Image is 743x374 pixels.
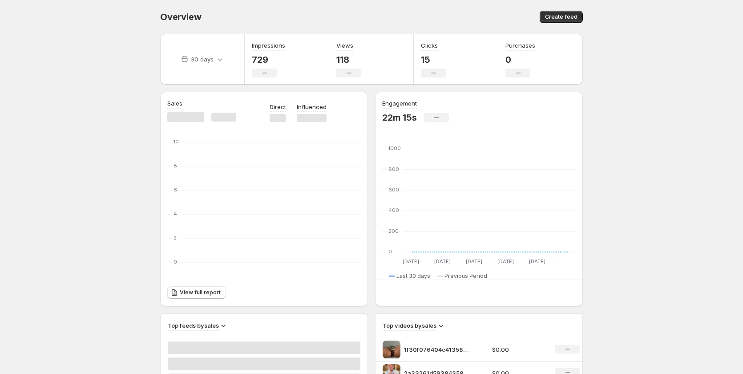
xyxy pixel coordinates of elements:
[434,258,451,264] text: [DATE]
[505,54,535,65] p: 0
[396,272,430,280] span: Last 30 days
[297,102,327,111] p: Influenced
[174,138,179,145] text: 10
[174,259,177,265] text: 0
[160,12,201,22] span: Overview
[174,211,177,217] text: 4
[497,258,514,264] text: [DATE]
[191,55,214,64] p: 30 days
[383,321,436,330] h3: Top videos by sales
[388,145,401,151] text: 1000
[167,286,226,299] a: View full report
[388,248,392,255] text: 0
[383,341,400,358] img: 1f30f076404c413585863c2093e96ead
[388,187,399,193] text: 600
[382,99,417,108] h3: Engagement
[421,54,446,65] p: 15
[270,102,286,111] p: Direct
[174,187,177,193] text: 6
[174,235,177,241] text: 2
[388,228,399,234] text: 200
[540,11,583,23] button: Create feed
[529,258,545,264] text: [DATE]
[382,112,417,123] p: 22m 15s
[388,166,399,172] text: 800
[545,13,577,20] span: Create feed
[466,258,482,264] text: [DATE]
[168,321,219,330] h3: Top feeds by sales
[336,54,361,65] p: 118
[252,41,285,50] h3: Impressions
[421,41,438,50] h3: Clicks
[444,272,487,280] span: Previous Period
[505,41,535,50] h3: Purchases
[252,54,285,65] p: 729
[404,345,471,354] p: 1f30f076404c413585863c2093e96ead
[403,258,419,264] text: [DATE]
[167,99,182,108] h3: Sales
[174,163,177,169] text: 8
[336,41,353,50] h3: Views
[492,345,545,354] p: $0.00
[180,289,221,296] span: View full report
[388,207,399,213] text: 400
